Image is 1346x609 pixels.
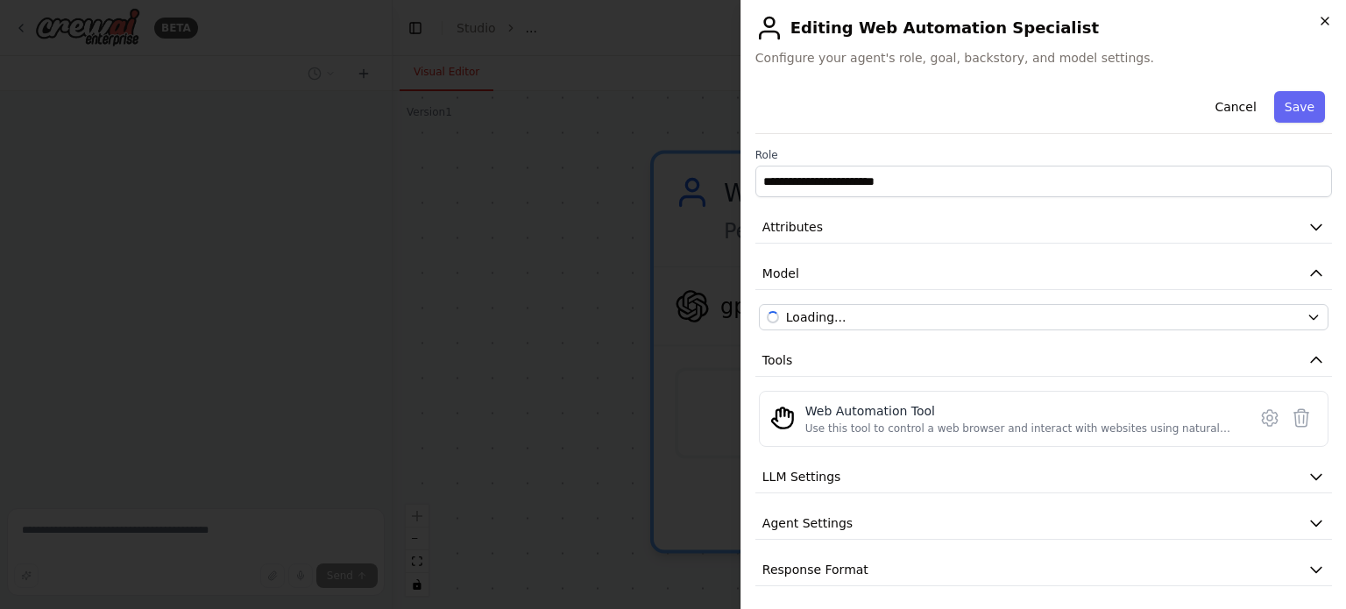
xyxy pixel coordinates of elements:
[762,218,823,236] span: Attributes
[759,304,1328,330] button: Loading...
[1204,91,1266,123] button: Cancel
[762,351,793,369] span: Tools
[762,468,841,485] span: LLM Settings
[755,258,1332,290] button: Model
[755,14,1332,42] h2: Editing Web Automation Specialist
[1274,91,1325,123] button: Save
[755,211,1332,244] button: Attributes
[762,561,868,578] span: Response Format
[755,507,1332,540] button: Agent Settings
[755,554,1332,586] button: Response Format
[762,514,853,532] span: Agent Settings
[786,308,847,326] span: openai/gpt-4o-mini
[762,265,799,282] span: Model
[770,406,795,430] img: StagehandTool
[805,402,1236,420] div: Web Automation Tool
[805,421,1236,436] div: Use this tool to control a web browser and interact with websites using natural language. Capabil...
[755,49,1332,67] span: Configure your agent's role, goal, backstory, and model settings.
[755,461,1332,493] button: LLM Settings
[1254,402,1286,434] button: Configure tool
[755,148,1332,162] label: Role
[755,344,1332,377] button: Tools
[1286,402,1317,434] button: Delete tool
